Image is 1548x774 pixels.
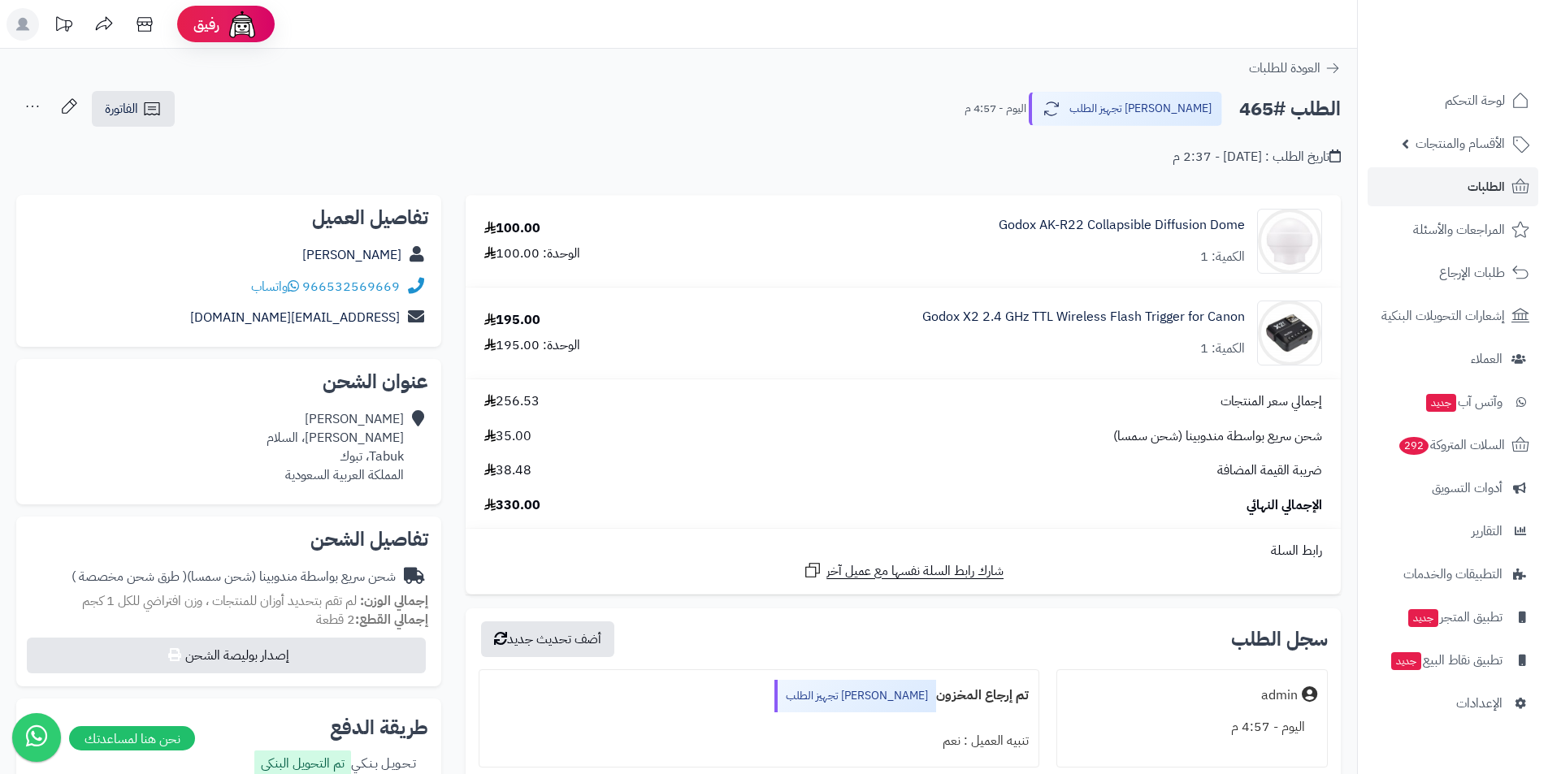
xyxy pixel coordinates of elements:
[1067,711,1317,743] div: اليوم - 4:57 م
[1368,210,1538,249] a: المراجعات والأسئلة
[484,311,540,330] div: 195.00
[1221,392,1322,411] span: إجمالي سعر المنتجات
[1173,148,1341,166] div: تاريخ الطلب : [DATE] - 2:37 م
[922,308,1245,326] a: Godox X2 2.4 GHz TTL Wireless Flash Trigger for Canon
[1368,253,1538,292] a: طلبات الإرجاع
[1381,305,1505,327] span: إشعارات التحويلات البنكية
[999,216,1245,235] a: Godox AK-R22 Collapsible Diffusion Dome
[1408,609,1438,627] span: جديد
[92,91,175,127] a: الفاتورة
[190,308,400,327] a: [EMAIL_ADDRESS][DOMAIN_NAME]
[484,427,531,446] span: 35.00
[1398,434,1505,456] span: السلات المتروكة
[1468,175,1505,198] span: الطلبات
[226,8,258,41] img: ai-face.png
[1239,93,1341,126] h2: الطلب #465
[1368,555,1538,594] a: التطبيقات والخدمات
[72,568,396,586] div: شحن سريع بواسطة مندوبينا (شحن سمسا)
[484,336,580,355] div: الوحدة: 195.00
[193,15,219,34] span: رفيق
[1368,167,1538,206] a: الطلبات
[105,99,138,119] span: الفاتورة
[1368,512,1538,551] a: التقارير
[27,638,426,673] button: إصدار بوليصة الشحن
[302,245,401,265] a: [PERSON_NAME]
[481,621,614,657] button: أضف تحديث جديد
[803,560,1004,581] a: شارك رابط السلة نفسها مع عميل آخر
[1231,629,1328,649] h3: سجل الطلب
[484,219,540,238] div: 100.00
[29,208,428,227] h2: تفاصيل العميل
[1217,461,1322,480] span: ضريبة القيمة المضافة
[1391,652,1421,670] span: جديد
[1249,58,1341,78] a: العودة للطلبات
[1368,383,1538,422] a: وآتس آبجديد
[1368,296,1538,335] a: إشعارات التحويلات البنكية
[1368,598,1538,637] a: تطبيق المتجرجديد
[1439,262,1505,284] span: طلبات الإرجاع
[1413,218,1505,241] span: المراجعات والأسئلة
[1432,477,1502,499] span: أدوات التسويق
[1472,520,1502,543] span: التقارير
[1249,58,1320,78] span: العودة للطلبات
[316,610,428,629] small: 2 قطعة
[1368,426,1538,465] a: السلات المتروكة292
[1426,394,1456,412] span: جديد
[1200,339,1245,358] div: الكمية: 1
[360,591,428,611] strong: إجمالي الوزن:
[1437,45,1533,80] img: logo-2.png
[1200,248,1245,266] div: الكمية: 1
[484,392,540,411] span: 256.53
[1407,606,1502,629] span: تطبيق المتجر
[1445,89,1505,112] span: لوحة التحكم
[43,8,84,45] a: تحديثات المنصة
[484,461,531,480] span: 38.48
[774,680,936,712] div: [PERSON_NAME] تجهيز الطلب
[1399,437,1429,455] span: 292
[1258,301,1321,365] img: 1704131464-SA02511%201-800x1000-90x90.jpg
[484,496,540,515] span: 330.00
[1029,92,1222,126] button: [PERSON_NAME] تجهيز الطلب
[267,410,404,484] div: [PERSON_NAME] [PERSON_NAME]، السلام Tabuk، تبوك المملكة العربية السعودية
[330,718,428,737] h2: طريقة الدفع
[1113,427,1322,446] span: شحن سريع بواسطة مندوبينا (شحن سمسا)
[1416,132,1505,155] span: الأقسام والمنتجات
[1471,348,1502,370] span: العملاء
[1368,641,1538,680] a: تطبيق نقاط البيعجديد
[484,244,580,263] div: الوحدة: 100.00
[302,277,400,296] a: 966532569669
[1390,649,1502,672] span: تطبيق نقاط البيع
[1456,692,1502,715] span: الإعدادات
[489,725,1028,757] div: تنبيه العميل : نعم
[251,277,299,296] a: واتساب
[1261,686,1298,705] div: admin
[965,101,1026,117] small: اليوم - 4:57 م
[1368,81,1538,120] a: لوحة التحكم
[1424,391,1502,413] span: وآتس آب
[355,610,428,629] strong: إجمالي القطع:
[1258,209,1321,274] img: 1693595311-Godox%20AK-R22%20Collapsible%20Diffusion%20Dome%20(1)-800x1000-90x90.jpg
[826,562,1004,581] span: شارك رابط السلة نفسها مع عميل آخر
[82,591,357,611] span: لم تقم بتحديد أوزان للمنتجات ، وزن افتراضي للكل 1 كجم
[1403,563,1502,586] span: التطبيقات والخدمات
[72,567,187,586] span: ( طرق شحن مخصصة )
[29,530,428,549] h2: تفاصيل الشحن
[1368,684,1538,723] a: الإعدادات
[29,372,428,391] h2: عنوان الشحن
[936,685,1029,705] b: تم إرجاع المخزون
[1368,339,1538,378] a: العملاء
[1368,469,1538,508] a: أدوات التسويق
[472,542,1334,560] div: رابط السلة
[1247,496,1322,515] span: الإجمالي النهائي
